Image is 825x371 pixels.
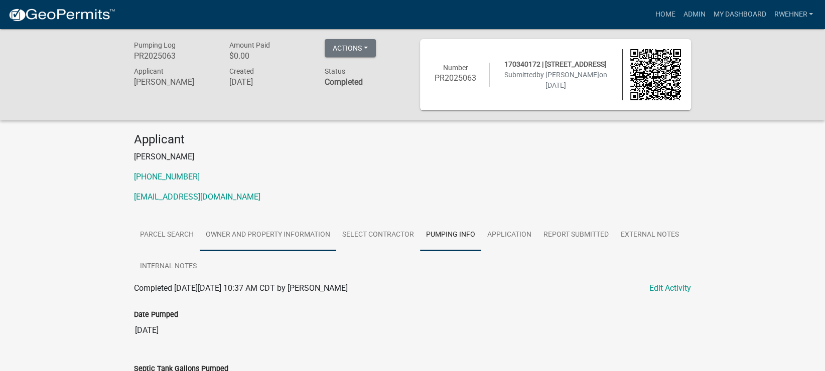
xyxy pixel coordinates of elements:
strong: Completed [325,77,363,87]
span: 170340172 | [STREET_ADDRESS] [504,60,607,68]
label: Date Pumped [134,311,178,318]
span: Number [443,64,468,72]
a: Owner and Property Information [200,219,336,251]
a: [PHONE_NUMBER] [134,172,200,181]
span: Amount Paid [229,41,270,49]
span: Applicant [134,67,164,75]
h6: [DATE] [229,77,310,87]
a: My Dashboard [709,5,770,24]
span: Created [229,67,254,75]
span: Pumping Log [134,41,176,49]
a: Parcel search [134,219,200,251]
a: rwehner [770,5,817,24]
h6: [PERSON_NAME] [134,77,214,87]
a: Admin [679,5,709,24]
span: by [PERSON_NAME] [536,71,599,79]
a: Application [481,219,537,251]
span: Submitted on [DATE] [504,71,607,89]
h6: $0.00 [229,51,310,61]
a: Pumping Info [420,219,481,251]
img: QR code [630,49,681,100]
a: Select contractor [336,219,420,251]
h4: Applicant [134,132,691,147]
a: Home [651,5,679,24]
a: Edit Activity [649,282,691,294]
button: Actions [325,39,376,57]
h6: PR2025063 [134,51,214,61]
a: Report Submitted [537,219,615,251]
span: Completed [DATE][DATE] 10:37 AM CDT by [PERSON_NAME] [134,283,348,293]
h6: PR2025063 [430,73,481,83]
p: [PERSON_NAME] [134,151,691,163]
a: Internal Notes [134,251,203,283]
span: Status [325,67,345,75]
a: External Notes [615,219,685,251]
a: [EMAIL_ADDRESS][DOMAIN_NAME] [134,192,260,202]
